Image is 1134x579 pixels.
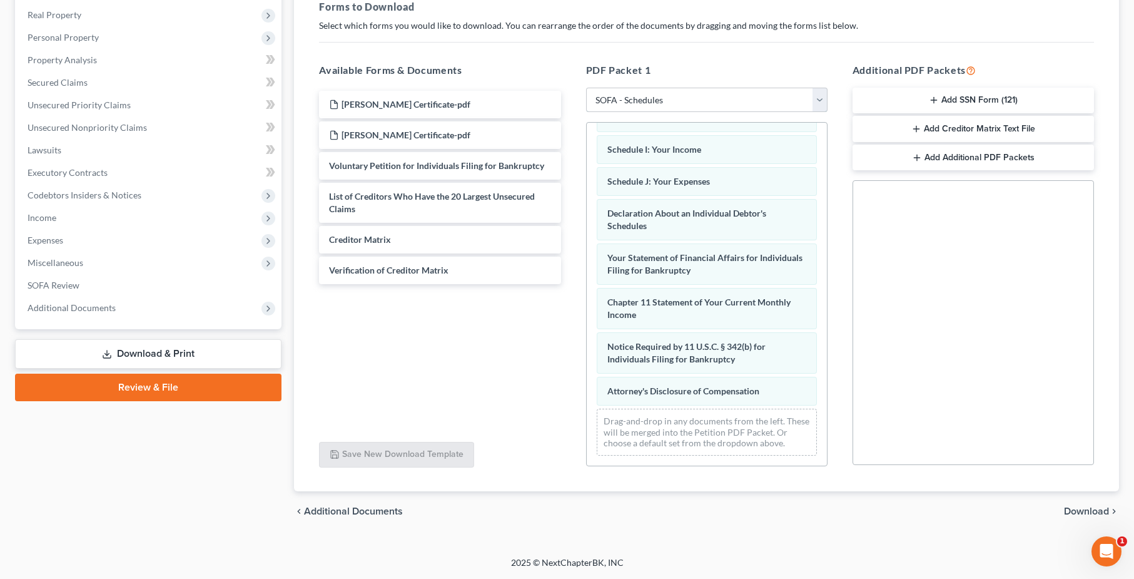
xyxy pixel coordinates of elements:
[329,191,535,214] span: List of Creditors Who Have the 20 Largest Unsecured Claims
[294,506,304,516] i: chevron_left
[28,32,99,43] span: Personal Property
[28,257,83,268] span: Miscellaneous
[853,116,1094,142] button: Add Creditor Matrix Text File
[28,212,56,223] span: Income
[28,9,81,20] span: Real Property
[28,235,63,245] span: Expenses
[28,77,88,88] span: Secured Claims
[853,145,1094,171] button: Add Additional PDF Packets
[18,71,281,94] a: Secured Claims
[15,339,281,369] a: Download & Print
[329,160,544,171] span: Voluntary Petition for Individuals Filing for Bankruptcy
[28,100,131,110] span: Unsecured Priority Claims
[319,19,1094,32] p: Select which forms you would like to download. You can rearrange the order of the documents by dr...
[18,49,281,71] a: Property Analysis
[28,302,116,313] span: Additional Documents
[607,208,766,231] span: Declaration About an Individual Debtor's Schedules
[1117,536,1127,546] span: 1
[28,54,97,65] span: Property Analysis
[18,161,281,184] a: Executory Contracts
[18,116,281,139] a: Unsecured Nonpriority Claims
[18,139,281,161] a: Lawsuits
[28,280,79,290] span: SOFA Review
[28,190,141,200] span: Codebtors Insiders & Notices
[1091,536,1121,566] iframe: Intercom live chat
[28,122,147,133] span: Unsecured Nonpriority Claims
[607,144,701,155] span: Schedule I: Your Income
[294,506,403,516] a: chevron_left Additional Documents
[607,252,802,275] span: Your Statement of Financial Affairs for Individuals Filing for Bankruptcy
[1064,506,1109,516] span: Download
[597,409,817,456] div: Drag-and-drop in any documents from the left. These will be merged into the Petition PDF Packet. ...
[211,556,924,579] div: 2025 © NextChapterBK, INC
[18,274,281,297] a: SOFA Review
[342,99,470,110] span: [PERSON_NAME] Certificate-pdf
[1064,506,1119,516] button: Download chevron_right
[15,374,281,401] a: Review & File
[329,265,448,275] span: Verification of Creditor Matrix
[319,442,474,468] button: Save New Download Template
[329,234,391,245] span: Creditor Matrix
[586,63,828,78] h5: PDF Packet 1
[607,297,791,320] span: Chapter 11 Statement of Your Current Monthly Income
[1109,506,1119,516] i: chevron_right
[319,63,560,78] h5: Available Forms & Documents
[342,130,470,140] span: [PERSON_NAME] Certificate-pdf
[304,506,403,516] span: Additional Documents
[18,94,281,116] a: Unsecured Priority Claims
[607,176,710,187] span: Schedule J: Your Expenses
[28,167,108,178] span: Executory Contracts
[607,341,766,364] span: Notice Required by 11 U.S.C. § 342(b) for Individuals Filing for Bankruptcy
[607,386,759,396] span: Attorney's Disclosure of Compensation
[28,145,61,155] span: Lawsuits
[853,63,1094,78] h5: Additional PDF Packets
[853,88,1094,114] button: Add SSN Form (121)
